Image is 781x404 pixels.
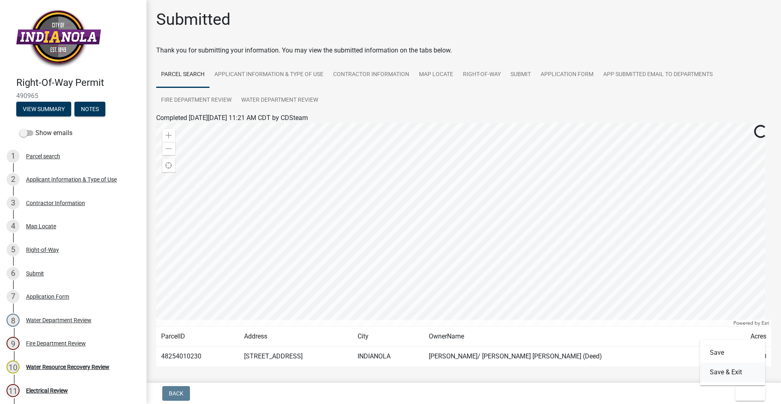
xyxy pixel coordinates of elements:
[7,173,20,186] div: 2
[209,62,328,88] a: Applicant Information & Type of Use
[156,114,308,122] span: Completed [DATE][DATE] 11:21 AM CDT by CDSteam
[16,9,101,68] img: City of Indianola, Iowa
[16,102,71,116] button: View Summary
[424,347,728,367] td: [PERSON_NAME]/ [PERSON_NAME] [PERSON_NAME] (Deed)
[156,87,236,114] a: Fire Department Review
[20,128,72,138] label: Show emails
[414,62,458,88] a: Map Locate
[239,347,353,367] td: [STREET_ADDRESS]
[458,62,506,88] a: Right-of-Way
[7,150,20,163] div: 1
[731,320,771,326] div: Powered by
[26,341,86,346] div: Fire Department Review
[26,200,85,206] div: Contractor Information
[353,327,423,347] td: City
[728,327,771,347] td: Acres
[7,243,20,256] div: 5
[162,159,175,172] div: Find my location
[156,46,771,55] div: Thank you for submitting your information. You may view the submitted information on the tabs below.
[156,327,239,347] td: ParcelID
[742,390,754,397] span: Exit
[236,87,323,114] a: Water Department Review
[7,314,20,327] div: 8
[7,337,20,350] div: 9
[26,317,92,323] div: Water Department Review
[74,106,105,113] wm-modal-confirm: Notes
[7,197,20,210] div: 3
[7,290,20,303] div: 7
[328,62,414,88] a: Contractor Information
[156,10,231,29] h1: Submitted
[156,347,239,367] td: 48254010230
[7,267,20,280] div: 6
[169,390,183,397] span: Back
[239,327,353,347] td: Address
[7,360,20,373] div: 10
[598,62,718,88] a: App Submitted Email to Departments
[735,386,765,401] button: Exit
[424,327,728,347] td: OwnerName
[26,177,117,182] div: Applicant Information & Type of Use
[156,62,209,88] a: Parcel search
[536,62,598,88] a: Application Form
[26,247,59,253] div: Right-of-Way
[26,153,60,159] div: Parcel search
[700,363,765,382] button: Save & Exit
[761,320,769,326] a: Esri
[700,343,765,363] button: Save
[16,92,130,100] span: 490965
[506,62,536,88] a: Submit
[700,340,765,385] div: Exit
[353,347,423,367] td: INDIANOLA
[7,220,20,233] div: 4
[7,384,20,397] div: 11
[16,77,140,89] h4: Right-Of-Way Permit
[74,102,105,116] button: Notes
[16,106,71,113] wm-modal-confirm: Summary
[162,386,190,401] button: Back
[26,364,109,370] div: Water Resource Recovery Review
[26,223,56,229] div: Map Locate
[162,129,175,142] div: Zoom in
[26,271,44,276] div: Submit
[26,294,69,299] div: Application Form
[26,388,68,393] div: Electrical Review
[162,142,175,155] div: Zoom out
